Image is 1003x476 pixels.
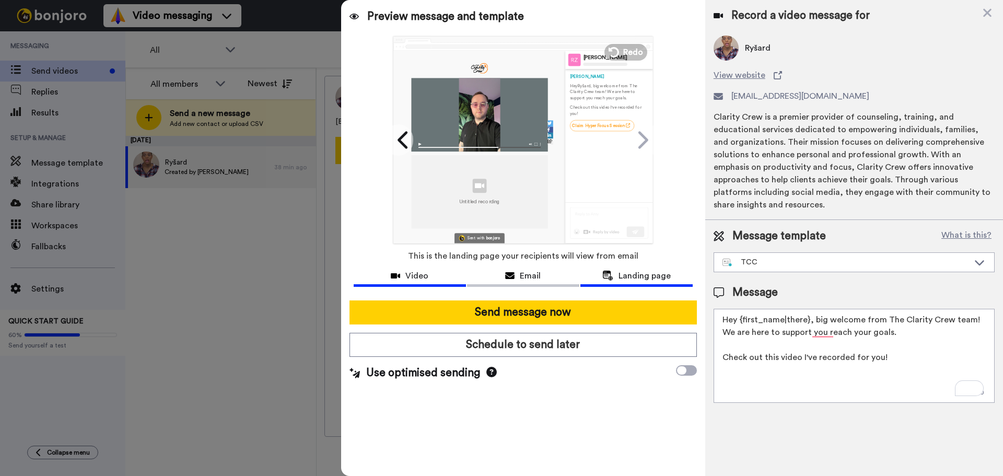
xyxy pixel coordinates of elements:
div: bonjoro [486,236,500,240]
button: Send message now [349,300,697,324]
button: What is this? [938,228,995,244]
a: Claim Hyper Focus Session [570,120,634,131]
p: Check out this video I've recorded for you! [570,105,648,117]
img: nextgen-template.svg [722,259,732,267]
p: Untitled recording [459,198,499,204]
span: Message [732,285,778,300]
img: ce7ba512-f551-49e2-9784-1c8dc50c9d46 [470,62,489,74]
img: reply-preview.svg [570,207,648,238]
span: View website [714,69,765,82]
span: Video [405,270,428,282]
div: Sent with [468,236,484,240]
span: Landing page [619,270,671,282]
span: This is the landing page your recipients will view from email [408,245,638,268]
span: Use optimised sending [366,365,480,381]
div: [PERSON_NAME] [570,73,648,79]
img: player-controls-full.svg [411,139,547,151]
a: View website [714,69,995,82]
button: Schedule to send later [349,333,697,357]
span: [EMAIL_ADDRESS][DOMAIN_NAME] [731,90,869,102]
p: Hey Ryšard , big welcome from The Clarity Crew team! We are here to support you reach your goals. [570,83,648,100]
span: Message template [732,228,826,244]
span: Email [520,270,541,282]
img: video-library.svg [474,183,484,189]
div: Clarity Crew is a premier provider of counseling, training, and educational services dedicated to... [714,111,995,211]
img: Bonjoro Logo [459,235,464,241]
div: TCC [722,257,969,268]
textarea: To enrich screen reader interactions, please activate Accessibility in Grammarly extension settings [714,309,995,403]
